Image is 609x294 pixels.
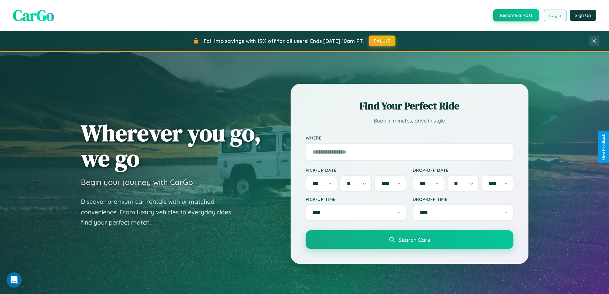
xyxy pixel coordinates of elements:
button: Sign Up [570,10,596,21]
button: FALL15 [369,36,395,46]
label: Where [306,135,513,140]
button: Login [544,10,566,21]
div: Give Feedback [601,134,606,160]
p: Book in minutes, drive in style [306,116,513,125]
h1: Wherever you go, we go [81,120,261,171]
h2: Find Your Perfect Ride [306,99,513,113]
span: CarGo [13,5,54,26]
span: Fall into savings with 15% off for all users! Ends [DATE] 10am PT. [204,38,364,44]
button: Search Cars [306,230,513,249]
label: Drop-off Date [413,167,513,173]
iframe: Intercom live chat [6,272,22,288]
span: Search Cars [398,236,430,243]
label: Drop-off Time [413,196,513,202]
h3: Begin your journey with CarGo [81,177,193,187]
label: Pick-up Date [306,167,406,173]
p: Discover premium car rentals with unmatched convenience. From luxury vehicles to everyday rides, ... [81,196,241,228]
label: Pick-up Time [306,196,406,202]
button: Become a Host [493,9,539,21]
